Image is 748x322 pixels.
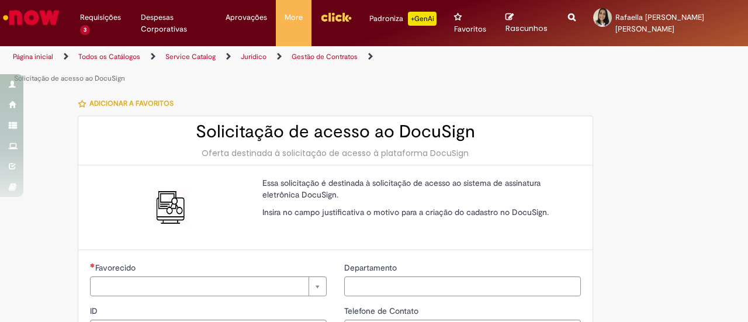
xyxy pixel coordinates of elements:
span: Telefone de Contato [344,306,421,316]
input: Departamento [344,276,581,296]
a: Todos os Catálogos [78,52,140,61]
span: Necessários - Favorecido [95,262,138,273]
span: More [285,12,303,23]
span: Favoritos [454,23,486,35]
img: ServiceNow [1,6,61,29]
button: Adicionar a Favoritos [78,91,180,116]
span: Rafaella [PERSON_NAME] [PERSON_NAME] [615,12,704,34]
span: Departamento [344,262,399,273]
span: Necessários [90,263,95,268]
a: Gestão de Contratos [292,52,358,61]
div: Padroniza [369,12,437,26]
p: Essa solicitação é destinada à solicitação de acesso ao sistema de assinatura eletrônica DocuSign. [262,177,572,200]
span: Adicionar a Favoritos [89,99,174,109]
span: Despesas Corporativas [141,12,209,35]
p: +GenAi [408,12,437,26]
a: Limpar campo Favorecido [90,276,327,296]
a: Rascunhos [505,12,550,34]
a: Página inicial [13,52,53,61]
img: Solicitação de acesso ao DocuSign [153,189,191,226]
span: ID [90,306,100,316]
img: click_logo_yellow_360x200.png [320,8,352,26]
h2: Solicitação de acesso ao DocuSign [90,122,581,141]
span: Requisições [80,12,121,23]
a: Solicitação de acesso ao DocuSign [14,74,125,83]
ul: Trilhas de página [9,46,490,89]
span: 3 [80,25,90,35]
a: Service Catalog [165,52,216,61]
div: Oferta destinada à solicitação de acesso à plataforma DocuSign [90,147,581,159]
p: Insira no campo justificativa o motivo para a criação do cadastro no DocuSign. [262,206,572,218]
a: Jurídico [241,52,266,61]
span: Aprovações [226,12,267,23]
span: Rascunhos [505,23,548,34]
